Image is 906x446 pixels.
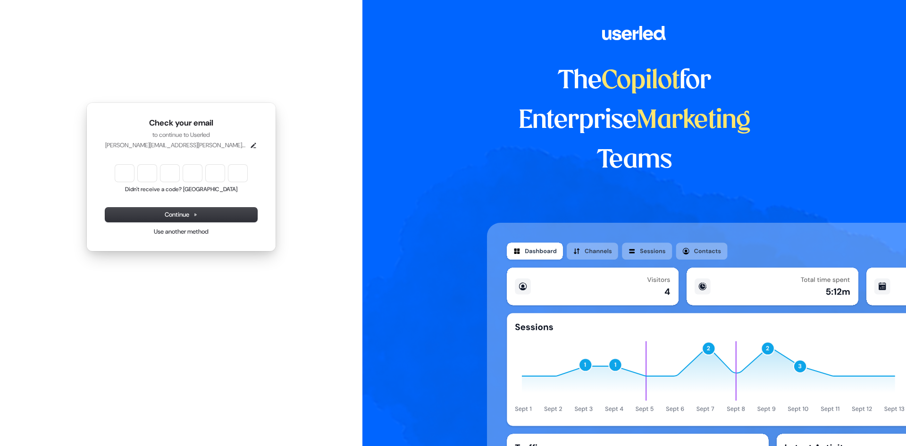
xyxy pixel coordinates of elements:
button: Continue [105,208,257,222]
h1: The for Enterprise Teams [487,61,782,180]
p: to continue to Userled [105,131,257,139]
button: Didn't receive a code? [GEOGRAPHIC_DATA] [125,185,237,193]
span: Marketing [637,109,751,133]
p: [PERSON_NAME][EMAIL_ADDRESS][PERSON_NAME][DOMAIN_NAME] [105,141,246,150]
span: Continue [165,210,198,219]
input: Enter verification code [115,165,247,182]
h1: Check your email [105,118,257,129]
button: Edit [250,142,257,149]
a: Use another method [154,227,209,236]
span: Copilot [602,69,679,93]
